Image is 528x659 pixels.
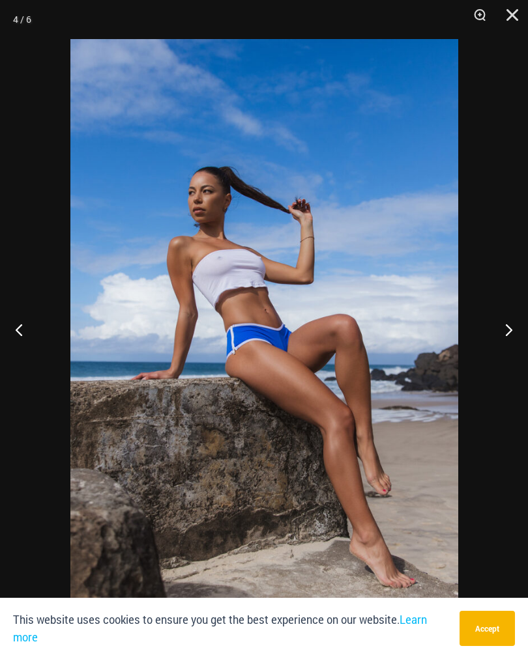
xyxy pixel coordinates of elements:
button: Next [479,297,528,362]
a: Learn more [13,613,427,644]
img: Misbehave Blue White 5021 Shorts 09 [70,39,458,620]
p: This website uses cookies to ensure you get the best experience on our website. [13,611,450,646]
button: Accept [460,611,515,646]
div: 4 / 6 [13,10,31,29]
